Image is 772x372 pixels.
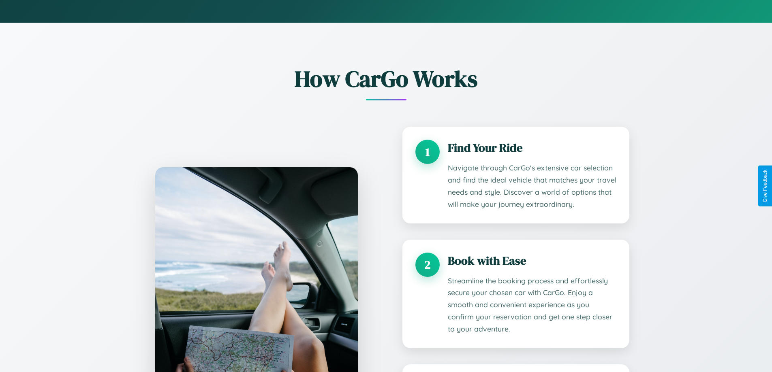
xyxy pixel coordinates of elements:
h2: How CarGo Works [143,63,629,94]
div: 1 [415,140,440,164]
div: 2 [415,253,440,277]
div: Give Feedback [762,170,768,202]
h3: Book with Ease [448,253,616,269]
h3: Find Your Ride [448,140,616,156]
p: Streamline the booking process and effortlessly secure your chosen car with CarGo. Enjoy a smooth... [448,275,616,336]
p: Navigate through CarGo's extensive car selection and find the ideal vehicle that matches your tra... [448,162,616,210]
